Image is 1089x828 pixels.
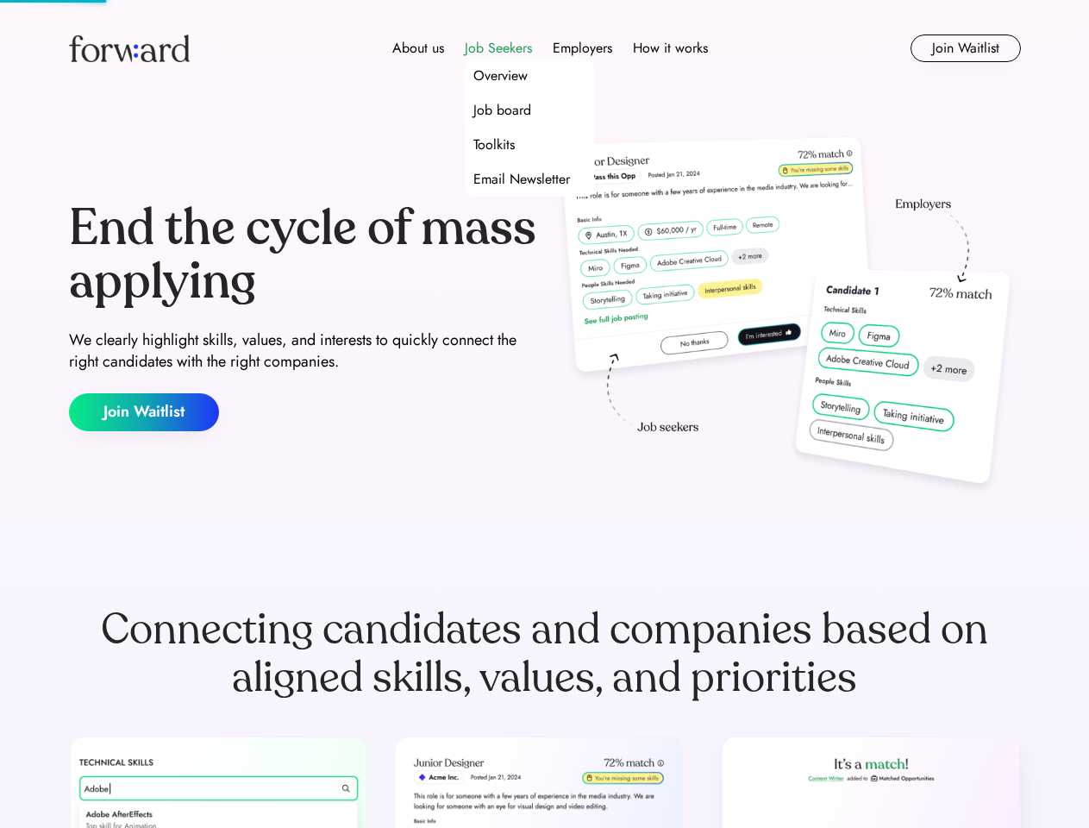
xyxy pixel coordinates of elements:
[633,38,708,59] div: How it works
[69,329,538,373] div: We clearly highlight skills, values, and interests to quickly connect the right candidates with t...
[473,100,531,121] div: Job board
[553,38,612,59] div: Employers
[69,605,1021,702] div: Connecting candidates and companies based on aligned skills, values, and priorities
[465,38,532,59] div: Job Seekers
[473,169,570,190] div: Email Newsletter
[473,135,515,155] div: Toolkits
[69,34,190,62] img: Forward logo
[69,202,538,308] div: End the cycle of mass applying
[911,34,1021,62] button: Join Waitlist
[392,38,444,59] div: About us
[552,131,1021,502] img: hero-image.png
[473,66,528,86] div: Overview
[69,393,219,431] button: Join Waitlist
